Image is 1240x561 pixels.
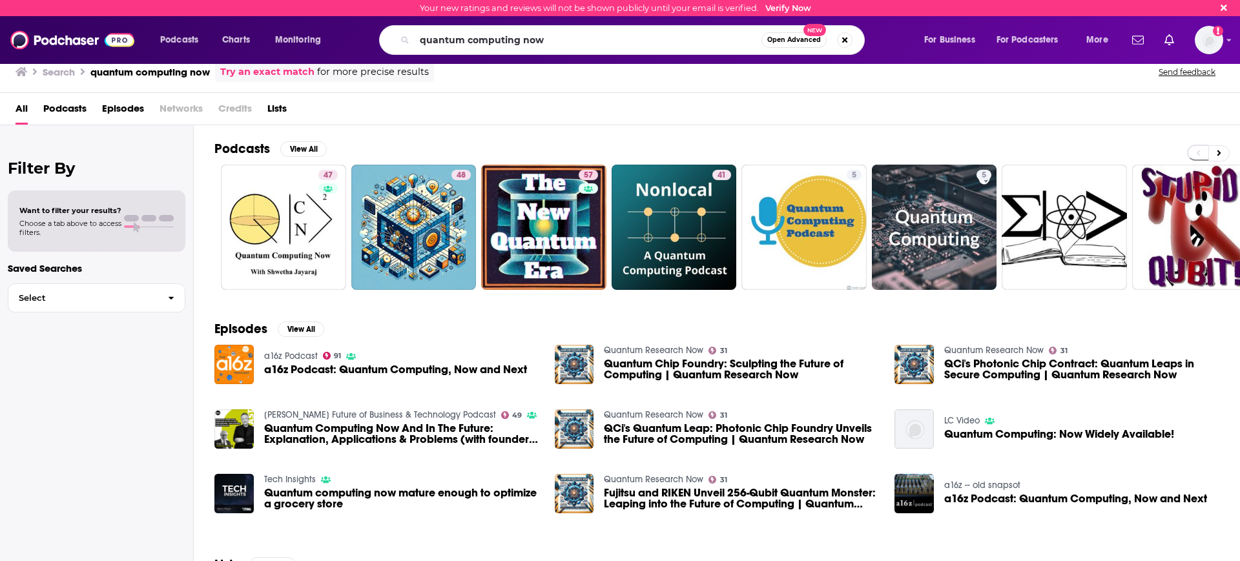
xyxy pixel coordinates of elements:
a: Quantum Research Now [604,345,703,356]
span: for more precise results [317,65,429,79]
a: 5 [976,170,991,180]
img: Podchaser - Follow, Share and Rate Podcasts [10,28,134,52]
a: 5 [847,170,862,180]
a: QCi's Quantum Leap: Photonic Chip Foundry Unveils the Future of Computing | Quantum Research Now [555,409,594,449]
span: Podcasts [160,31,198,49]
a: Charts [214,30,258,50]
button: Show profile menu [1195,26,1223,54]
div: Search podcasts, credits, & more... [391,25,877,55]
span: 31 [1060,348,1068,354]
button: View All [280,141,327,157]
a: 31 [708,411,727,419]
a: 31 [708,347,727,354]
p: Saved Searches [8,262,185,274]
a: Try an exact match [220,65,315,79]
a: 5 [872,165,997,290]
button: open menu [1077,30,1124,50]
button: open menu [151,30,215,50]
a: All [15,98,28,125]
span: Open Advanced [767,37,821,43]
a: a16z Podcast: Quantum Computing, Now and Next [264,364,527,375]
a: EpisodesView All [214,321,324,337]
a: QCi's Photonic Chip Contract: Quantum Leaps in Secure Computing | Quantum Research Now [894,345,934,384]
span: Monitoring [275,31,321,49]
img: Fujitsu and RIKEN Unveil 256-Qubit Quantum Monster: Leaping into the Future of Computing | Quantu... [555,474,594,513]
span: For Business [924,31,975,49]
a: QCi's Quantum Leap: Photonic Chip Foundry Unveils the Future of Computing | Quantum Research Now [604,423,879,445]
a: Quantum Research Now [604,474,703,485]
h3: Search [43,66,75,78]
h3: quantum computing now [90,66,210,78]
a: 47 [221,165,346,290]
a: a16z -- old snapsot [944,480,1020,491]
span: Want to filter your results? [19,206,121,215]
h2: Episodes [214,321,267,337]
a: 57 [579,170,598,180]
span: 47 [324,169,333,182]
a: QCi's Photonic Chip Contract: Quantum Leaps in Secure Computing | Quantum Research Now [944,358,1219,380]
a: Quantum Chip Foundry: Sculpting the Future of Computing | Quantum Research Now [604,358,879,380]
span: Networks [160,98,203,125]
a: Lists [267,98,287,125]
span: For Podcasters [997,31,1059,49]
a: 31 [1049,347,1068,354]
span: New [803,24,827,36]
img: Quantum Chip Foundry: Sculpting the Future of Computing | Quantum Research Now [555,345,594,384]
img: User Profile [1195,26,1223,54]
a: a16z Podcast: Quantum Computing, Now and Next [214,345,254,384]
img: a16z Podcast: Quantum Computing, Now and Next [894,474,934,513]
span: Select [8,294,158,302]
span: 5 [982,169,986,182]
a: a16z Podcast [264,351,318,362]
img: Quantum Computing Now And In The Future: Explanation, Applications & Problems (with founder and P... [214,409,254,449]
span: Charts [222,31,250,49]
span: 31 [720,477,727,483]
a: Episodes [102,98,144,125]
a: 48 [451,170,471,180]
h2: Podcasts [214,141,270,157]
a: Quantum computing now mature enough to optimize a grocery store [264,487,539,509]
a: a16z Podcast: Quantum Computing, Now and Next [944,493,1207,504]
h2: Filter By [8,159,185,178]
a: Fujitsu and RIKEN Unveil 256-Qubit Quantum Monster: Leaping into the Future of Computing | Quantu... [604,487,879,509]
a: PodcastsView All [214,141,327,157]
a: Podcasts [43,98,87,125]
a: Quantum Computing Now And In The Future: Explanation, Applications & Problems (with founder and P... [264,423,539,445]
span: 41 [718,169,726,182]
button: Open AdvancedNew [761,32,827,48]
button: Select [8,283,185,312]
a: Verify Now [765,3,811,13]
a: 5 [741,165,867,290]
a: LC Video [944,415,980,426]
button: Send feedback [1155,66,1219,77]
span: 31 [720,413,727,418]
span: 5 [852,169,856,182]
a: 47 [318,170,338,180]
span: More [1086,31,1108,49]
a: Tech Insights [264,474,316,485]
div: Your new ratings and reviews will not be shown publicly until your email is verified. [420,3,811,13]
a: Quantum Computing: Now Widely Available! [944,429,1174,440]
a: 41 [612,165,737,290]
input: Search podcasts, credits, & more... [415,30,761,50]
img: Quantum computing now mature enough to optimize a grocery store [214,474,254,513]
span: Choose a tab above to access filters. [19,219,121,237]
svg: Email not verified [1213,26,1223,36]
a: 49 [501,411,522,419]
a: 91 [323,352,342,360]
button: open menu [988,30,1077,50]
a: 57 [481,165,606,290]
